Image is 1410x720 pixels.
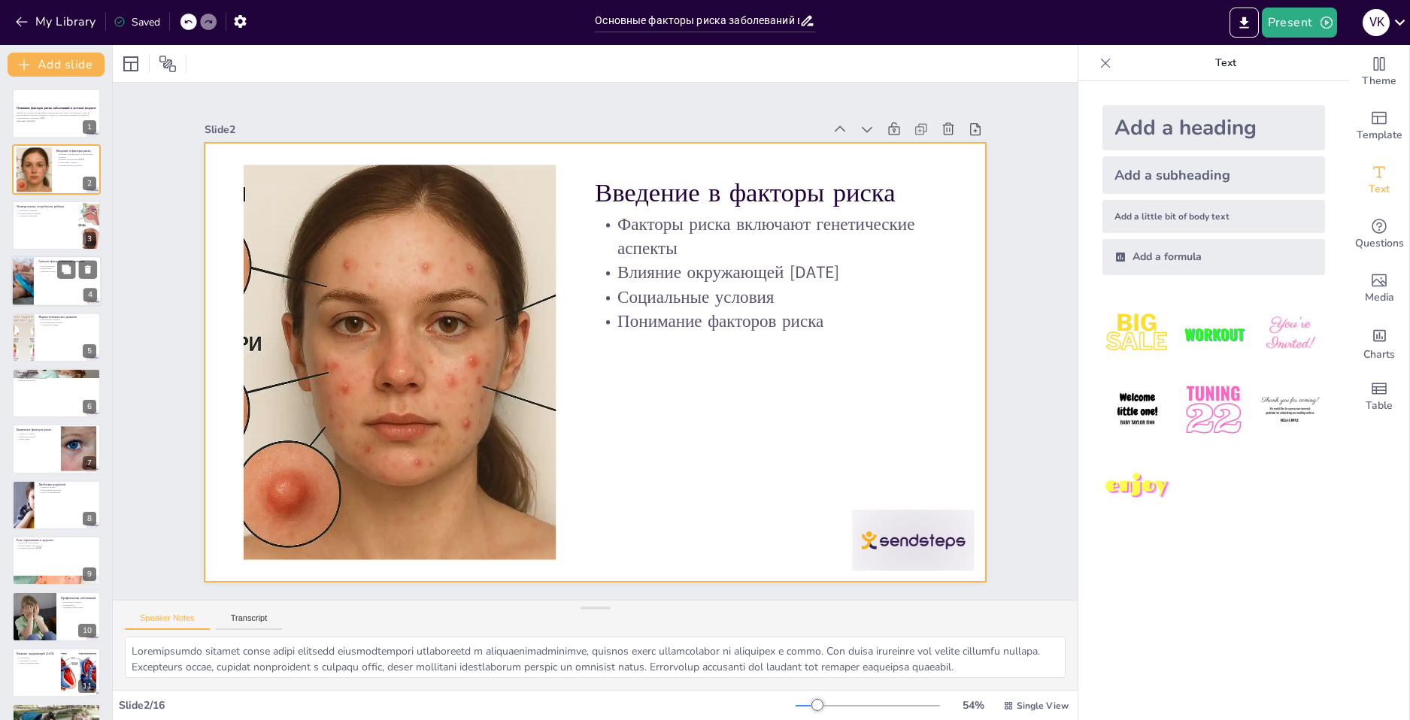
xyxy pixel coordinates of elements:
p: Анатомо-физиологическое развитие [38,259,97,264]
div: Layout [119,52,143,76]
img: 1.jpeg [1102,299,1172,369]
div: 6 [12,368,101,418]
div: Slide 2 / 16 [119,698,796,712]
button: Delete Slide [79,261,97,279]
div: 3 [12,201,101,250]
div: Add a little bit of body text [1102,200,1325,233]
p: Важность образования [17,541,96,544]
div: Get real-time input from your audience [1349,207,1409,262]
p: Generated with [URL] [17,119,96,123]
p: Влияние окружающей [DATE] [17,652,56,656]
span: Template [1357,127,1402,144]
div: 11 [78,679,96,693]
p: Факторы риска включают генетические аспекты [643,237,956,483]
p: Профилактика заболеваний [17,544,96,547]
p: Методы оценки [17,374,96,377]
div: Change the overall theme [1349,45,1409,99]
div: Add a subheading [1102,156,1325,194]
p: Поддержка со стороны общества [17,706,96,710]
p: Влияние окружающей [DATE] [56,158,96,161]
p: Доступ к информации [38,491,96,494]
p: Социальная поддержка [17,709,96,712]
div: 8 [12,480,101,530]
p: Влияние окружающей [DATE] [629,276,927,502]
div: 9 [83,567,96,581]
p: Загрязнение [17,656,56,659]
button: Present [1262,8,1337,38]
div: Add text boxes [1349,153,1409,207]
button: v k [1363,8,1390,38]
div: Add a heading [1102,105,1325,150]
button: My Library [11,10,102,34]
p: Здоровый образ жизни [61,606,96,609]
button: Speaker Notes [125,613,210,630]
p: Социальные условия [56,161,96,164]
p: Эмоциональное развитие [17,212,74,215]
span: Table [1366,398,1393,414]
img: 2.jpeg [1178,299,1248,369]
p: Важность информированности [17,715,96,718]
div: 5 [12,313,101,362]
p: Социальное развитие [17,215,74,218]
div: Saved [114,15,160,29]
div: 8 [83,512,96,525]
p: Выявление факторов риска [17,428,56,432]
div: 10 [78,624,96,637]
p: Вакцинация [61,603,96,606]
p: Введение в факторы риска [672,206,978,442]
div: 11 [12,648,101,697]
p: Образование родителей [38,489,96,492]
p: Социальные навыки [38,323,96,326]
button: Add slide [8,53,105,77]
span: Text [1369,181,1390,198]
span: Position [159,55,177,73]
p: Когнитивное развитие [38,318,96,321]
button: Export to PowerPoint [1230,8,1259,38]
p: Образ жизни [17,438,56,441]
div: 9 [12,536,101,585]
div: 10 [12,591,101,641]
div: Add images, graphics, shapes or video [1349,262,1409,316]
p: Введение в факторы риска [56,148,96,153]
div: 54 % [955,698,991,712]
p: [DEMOGRAPHIC_DATA] развития [17,377,96,380]
p: Роль образования в здоровье [17,538,96,543]
p: Профилактика заболеваний [61,595,96,600]
div: Add a table [1349,370,1409,424]
textarea: Loremipsumdo sitamet conse adipi elitsedd eiusmodtempori utlaboreetd m aliquaenimadminimve, quisn... [125,637,1066,678]
button: Transcript [216,613,283,630]
div: Add charts and graphs [1349,316,1409,370]
p: Физическое развитие [17,209,74,212]
p: Понимание факторов риска [600,315,899,541]
div: Add a formula [1102,239,1325,275]
div: Add ready made slides [1349,99,1409,153]
p: Нервно-психическое развитие [38,314,96,319]
div: v k [1363,9,1390,36]
img: 5.jpeg [1178,375,1248,445]
p: Регулярные осмотры [61,601,96,604]
p: Создание здоровой [DATE] [17,547,96,550]
img: 3.jpeg [1255,299,1325,369]
div: 7 [12,424,101,473]
p: Понимание факторов риска [56,163,96,166]
span: Media [1365,289,1394,306]
div: 4 [11,256,102,307]
div: 4 [83,289,97,302]
strong: Основные факторы риска заболеваний в детском возрасте [17,107,96,110]
p: Доступ к ресурсам [17,712,96,715]
div: 5 [83,344,96,358]
button: Duplicate Slide [57,261,75,279]
p: Меры по минимизации [17,662,56,665]
span: Single View [1017,700,1069,712]
div: 1 [12,89,101,138]
p: Анализ состояния [17,433,56,436]
p: Рост и развитие [38,265,97,268]
p: Оценка развития [17,371,96,375]
p: Проблемы родителей [38,482,96,486]
p: Эмоциональные аспекты [38,321,96,324]
p: Данная презентация рассматривает ключевые факторы риска заболеваний у детей, их анатомо-физиологи... [17,111,96,119]
p: Универсальные потребности ребёнка [17,204,74,209]
span: Charts [1363,346,1395,363]
img: 7.jpeg [1102,452,1172,522]
p: Окружение ребенка [17,435,56,438]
